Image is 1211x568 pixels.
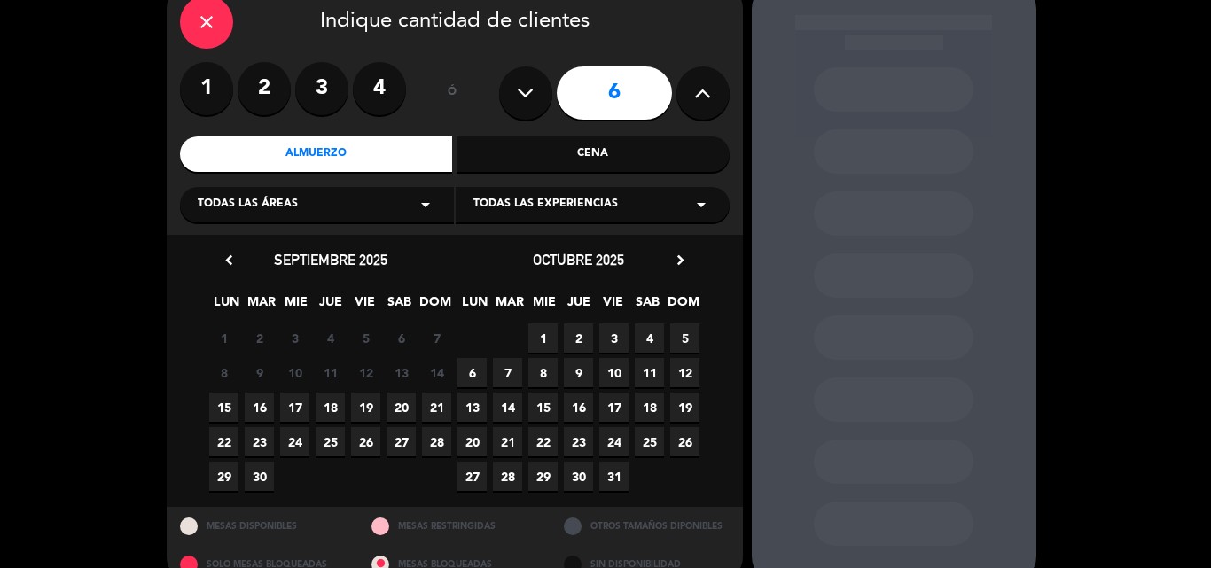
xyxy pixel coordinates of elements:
[274,251,387,268] span: septiembre 2025
[495,292,524,321] span: MAR
[528,462,558,491] span: 29
[209,323,238,353] span: 1
[551,507,743,545] div: OTROS TAMAÑOS DIPONIBLES
[457,427,487,456] span: 20
[564,427,593,456] span: 23
[209,462,238,491] span: 29
[280,393,309,422] span: 17
[670,358,699,387] span: 12
[599,358,629,387] span: 10
[358,507,551,545] div: MESAS RESTRINGIDAS
[691,194,712,215] i: arrow_drop_down
[350,292,379,321] span: VIE
[528,358,558,387] span: 8
[245,427,274,456] span: 23
[180,62,233,115] label: 1
[528,427,558,456] span: 22
[209,393,238,422] span: 15
[280,358,309,387] span: 10
[385,292,414,321] span: SAB
[457,393,487,422] span: 13
[198,196,298,214] span: Todas las áreas
[599,323,629,353] span: 3
[280,427,309,456] span: 24
[415,194,436,215] i: arrow_drop_down
[493,393,522,422] span: 14
[635,323,664,353] span: 4
[599,393,629,422] span: 17
[196,12,217,33] i: close
[422,358,451,387] span: 14
[316,292,345,321] span: JUE
[668,292,697,321] span: DOM
[635,427,664,456] span: 25
[529,292,559,321] span: MIE
[633,292,662,321] span: SAB
[564,462,593,491] span: 30
[528,393,558,422] span: 15
[457,462,487,491] span: 27
[316,393,345,422] span: 18
[671,251,690,269] i: chevron_right
[533,251,624,268] span: octubre 2025
[238,62,291,115] label: 2
[351,427,380,456] span: 26
[316,427,345,456] span: 25
[316,323,345,353] span: 4
[670,323,699,353] span: 5
[599,427,629,456] span: 24
[351,393,380,422] span: 19
[387,358,416,387] span: 13
[599,462,629,491] span: 31
[245,462,274,491] span: 30
[351,358,380,387] span: 12
[387,323,416,353] span: 6
[564,358,593,387] span: 9
[351,323,380,353] span: 5
[460,292,489,321] span: LUN
[419,292,449,321] span: DOM
[635,358,664,387] span: 11
[564,323,593,353] span: 2
[564,292,593,321] span: JUE
[180,136,453,172] div: Almuerzo
[316,358,345,387] span: 11
[598,292,628,321] span: VIE
[245,358,274,387] span: 9
[457,136,730,172] div: Cena
[220,251,238,269] i: chevron_left
[246,292,276,321] span: MAR
[528,323,558,353] span: 1
[295,62,348,115] label: 3
[245,393,274,422] span: 16
[167,507,359,545] div: MESAS DISPONIBLES
[209,358,238,387] span: 8
[212,292,241,321] span: LUN
[245,323,274,353] span: 2
[473,196,618,214] span: Todas las experiencias
[670,427,699,456] span: 26
[422,323,451,353] span: 7
[280,323,309,353] span: 3
[353,62,406,115] label: 4
[493,427,522,456] span: 21
[564,393,593,422] span: 16
[457,358,487,387] span: 6
[387,393,416,422] span: 20
[493,462,522,491] span: 28
[493,358,522,387] span: 7
[209,427,238,456] span: 22
[670,393,699,422] span: 19
[422,393,451,422] span: 21
[387,427,416,456] span: 27
[424,62,481,124] div: ó
[422,427,451,456] span: 28
[281,292,310,321] span: MIE
[635,393,664,422] span: 18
